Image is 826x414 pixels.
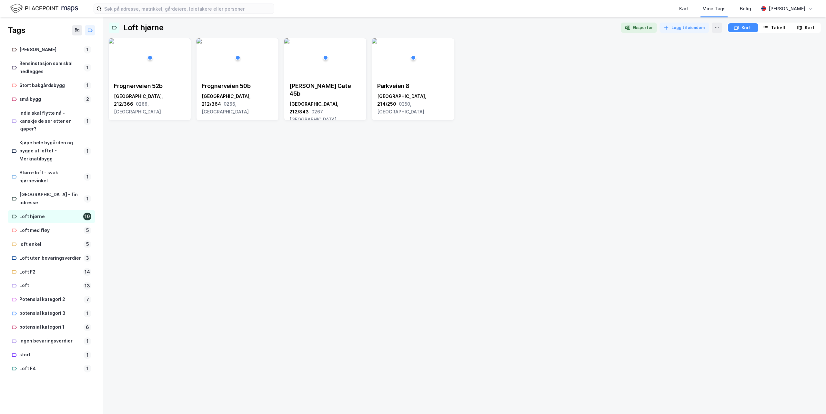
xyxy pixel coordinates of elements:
div: 2 [84,95,91,103]
div: Kart [805,24,814,32]
div: 1 [84,310,91,317]
a: potensial kategori 16 [8,321,95,334]
a: Loft uten bevaringsverdier3 [8,252,95,265]
div: 1 [84,195,91,203]
div: 1 [84,82,91,89]
div: 1 [84,173,91,181]
div: Potensial kategori 2 [19,295,81,303]
div: 1 [84,117,91,125]
img: 256x120 [196,38,202,43]
div: 10 [83,213,91,220]
div: Parkveien 8 [377,82,449,90]
div: 1 [84,147,91,155]
div: [PERSON_NAME] Gate 45b [289,82,361,98]
div: 1 [84,337,91,345]
div: 1 [84,351,91,359]
span: 0266, [GEOGRAPHIC_DATA] [202,101,249,114]
a: små bygg2 [8,93,95,106]
div: 13 [83,282,91,290]
div: potensial kategori 1 [19,323,81,331]
div: [GEOGRAPHIC_DATA], 214/250 [377,92,449,116]
a: Stort bakgårdsbygg1 [8,79,95,92]
div: Bolig [740,5,751,13]
div: Loft hjørne [123,23,164,33]
div: stort [19,351,81,359]
div: India skal flytte nå - kanskje de ser etter en kjøper? [19,109,81,133]
div: Bensinstasjon som skal nedlegges [19,60,81,76]
div: Kjøpe hele bygården og bygge ut loftet - Merknatilbygg [19,139,81,163]
div: loft enkel [19,240,81,248]
div: Frognerveien 52b [114,82,186,90]
div: ingen bevaringsverdier [19,337,81,345]
a: Loft13 [8,279,95,292]
a: potensial kategori 31 [8,307,95,320]
div: 3 [84,254,91,262]
div: Kort [741,24,751,32]
div: Frognerveien 50b [202,82,273,90]
div: 1 [84,46,91,53]
div: 7 [84,296,91,303]
a: Loft F41 [8,362,95,375]
a: Kjøpe hele bygården og bygge ut loftet - Merknatilbygg1 [8,136,95,166]
div: små bygg [19,95,81,103]
button: Legg til eiendom [660,23,709,33]
div: Loft uten bevaringsverdier [19,254,81,262]
div: Loft hjørne [19,213,81,221]
img: logo.f888ab2527a4732fd821a326f86c7f29.svg [10,3,78,14]
a: loft enkel5 [8,238,95,251]
div: Tabell [771,24,785,32]
div: 1 [84,64,91,72]
div: [GEOGRAPHIC_DATA], 212/364 [202,92,273,116]
div: [GEOGRAPHIC_DATA], 212/843 [289,100,361,123]
div: [PERSON_NAME] [19,46,81,54]
a: Bensinstasjon som skal nedlegges1 [8,57,95,78]
div: Mine Tags [702,5,726,13]
span: 0350, [GEOGRAPHIC_DATA] [377,101,424,114]
img: 256x120 [372,38,377,43]
a: ingen bevaringsverdier1 [8,334,95,348]
div: 5 [84,226,91,234]
img: 256x120 [109,38,114,43]
a: [GEOGRAPHIC_DATA] - fin adresse1 [8,188,95,209]
a: Loft hjørne10 [8,210,95,223]
div: 6 [84,323,91,331]
div: 14 [83,268,91,276]
div: 1 [84,365,91,372]
a: Loft med fløy5 [8,224,95,237]
div: Loft med fløy [19,226,81,235]
div: Større loft - svak hjørnevinkel [19,169,81,185]
div: Loft F2 [19,268,81,276]
a: stort1 [8,348,95,361]
img: 256x120 [284,38,289,43]
a: Potensial kategori 27 [8,293,95,306]
div: Loft F4 [19,365,81,373]
div: Kontrollprogram for chat [794,383,826,414]
span: 0266, [GEOGRAPHIC_DATA] [114,101,161,114]
div: Tags [8,25,25,35]
div: Stort bakgårdsbygg [19,82,81,90]
div: potensial kategori 3 [19,309,81,317]
a: [PERSON_NAME]1 [8,43,95,56]
a: Større loft - svak hjørnevinkel1 [8,166,95,188]
input: Søk på adresse, matrikkel, gårdeiere, leietakere eller personer [102,4,274,14]
div: [GEOGRAPHIC_DATA] - fin adresse [19,191,81,207]
div: Loft [19,282,81,290]
span: 0267, [GEOGRAPHIC_DATA] [289,109,337,122]
a: Loft F214 [8,265,95,279]
div: [PERSON_NAME] [769,5,805,13]
button: Eksporter [621,23,657,33]
div: [GEOGRAPHIC_DATA], 212/366 [114,92,186,116]
a: India skal flytte nå - kanskje de ser etter en kjøper?1 [8,107,95,136]
iframe: Chat Widget [794,383,826,414]
div: Kart [679,5,688,13]
div: 5 [84,240,91,248]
